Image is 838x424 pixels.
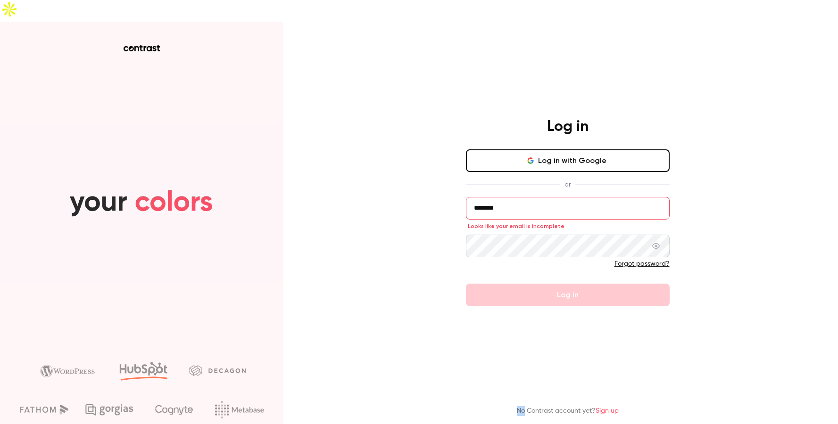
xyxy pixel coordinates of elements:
[614,261,670,267] a: Forgot password?
[596,408,619,414] a: Sign up
[468,222,564,230] span: Looks like your email is incomplete
[517,406,619,416] p: No Contrast account yet?
[560,179,575,189] span: or
[189,365,246,375] img: decagon
[466,149,670,172] button: Log in with Google
[547,117,589,136] h4: Log in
